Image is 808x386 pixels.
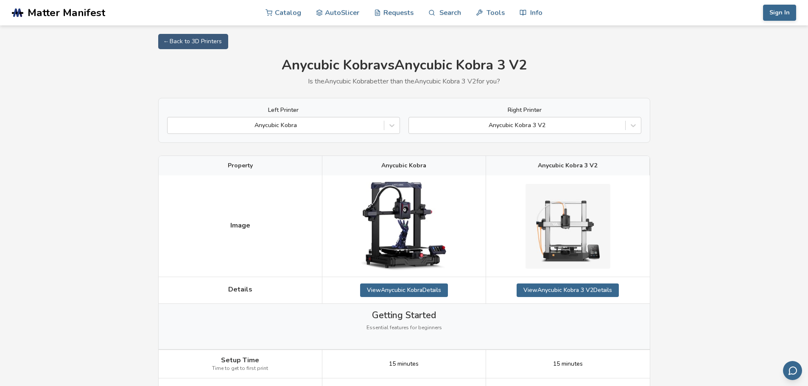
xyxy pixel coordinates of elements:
[230,222,250,229] span: Image
[167,107,400,114] label: Left Printer
[158,78,650,85] p: Is the Anycubic Kobra better than the Anycubic Kobra 3 V2 for you?
[538,162,597,169] span: Anycubic Kobra 3 V2
[517,283,619,297] a: ViewAnycubic Kobra 3 V2Details
[172,122,173,129] input: Anycubic Kobra
[221,356,259,364] span: Setup Time
[408,107,641,114] label: Right Printer
[158,34,228,49] a: ← Back to 3D Printers
[212,366,268,372] span: Time to get to first print
[389,361,419,367] span: 15 minutes
[366,325,442,331] span: Essential features for beginners
[783,361,802,380] button: Send feedback via email
[228,162,253,169] span: Property
[763,5,796,21] button: Sign In
[28,7,105,19] span: Matter Manifest
[360,283,448,297] a: ViewAnycubic KobraDetails
[381,162,426,169] span: Anycubic Kobra
[526,184,610,269] img: Anycubic Kobra 3 V2
[372,310,436,320] span: Getting Started
[361,182,446,270] img: Anycubic Kobra
[553,361,583,367] span: 15 minutes
[413,122,415,129] input: Anycubic Kobra 3 V2
[158,58,650,73] h1: Anycubic Kobra vs Anycubic Kobra 3 V2
[228,286,252,293] span: Details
